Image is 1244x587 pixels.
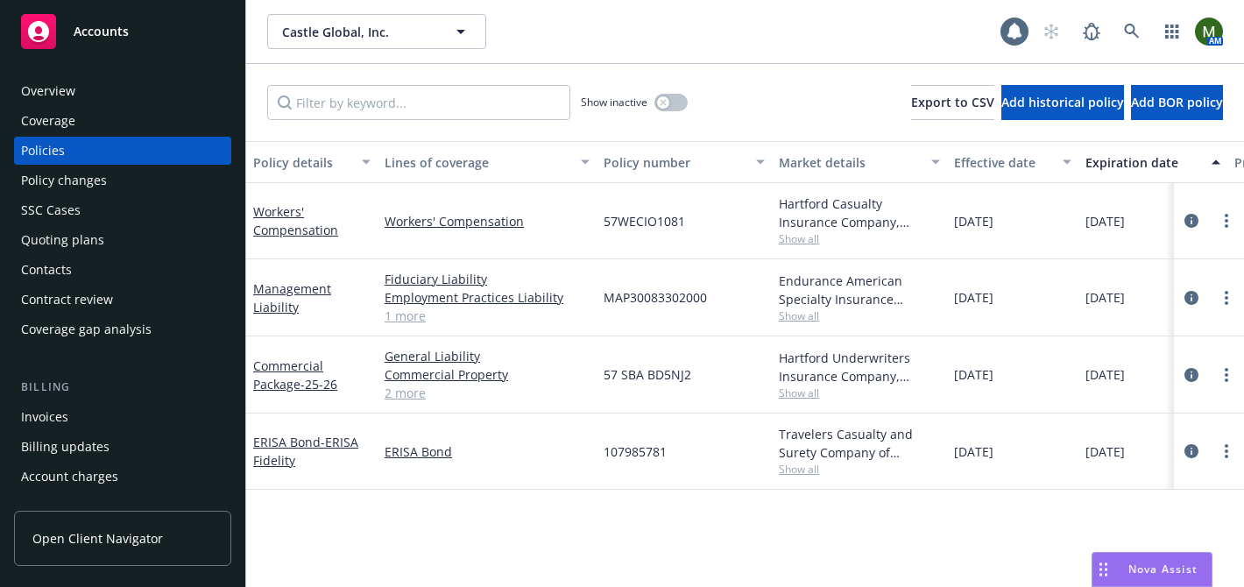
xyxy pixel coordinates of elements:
div: Policy number [604,153,746,172]
div: Market details [779,153,921,172]
button: Effective date [947,141,1078,183]
span: 57 SBA BD5NJ2 [604,365,691,384]
span: Add historical policy [1001,94,1124,110]
a: more [1216,441,1237,462]
a: Commercial Property [385,365,590,384]
a: Coverage gap analysis [14,315,231,343]
span: [DATE] [954,288,993,307]
div: Contract review [21,286,113,314]
button: Nova Assist [1092,552,1212,587]
a: 2 more [385,384,590,402]
div: Account charges [21,463,118,491]
div: Coverage [21,107,75,135]
div: Policies [21,137,65,165]
a: Policies [14,137,231,165]
div: Policy changes [21,166,107,194]
button: Add BOR policy [1131,85,1223,120]
a: Coverage [14,107,231,135]
span: Export to CSV [911,94,994,110]
button: Castle Global, Inc. [267,14,486,49]
a: Contract review [14,286,231,314]
a: Commercial Package [253,357,337,393]
span: 57WECIO1081 [604,212,685,230]
div: Invoices [21,403,68,431]
div: Hartford Underwriters Insurance Company, Hartford Insurance Group [779,349,940,385]
a: Report a Bug [1074,14,1109,49]
span: Open Client Navigator [32,529,163,548]
a: more [1216,287,1237,308]
span: - 25-26 [300,376,337,393]
a: Accounts [14,7,231,56]
div: Policy details [253,153,351,172]
span: [DATE] [954,212,993,230]
span: [DATE] [954,442,993,461]
span: MAP30083302000 [604,288,707,307]
button: Policy details [246,141,378,183]
span: [DATE] [1085,442,1125,461]
a: circleInformation [1181,441,1202,462]
a: Employment Practices Liability [385,288,590,307]
a: more [1216,364,1237,385]
button: Policy number [597,141,772,183]
a: Quoting plans [14,226,231,254]
div: Travelers Casualty and Surety Company of America, Travelers Insurance [779,425,940,462]
a: Billing updates [14,433,231,461]
a: Account charges [14,463,231,491]
div: Billing updates [21,433,110,461]
a: Start snowing [1034,14,1069,49]
span: Show all [779,308,940,323]
img: photo [1195,18,1223,46]
a: Fiduciary Liability [385,270,590,288]
button: Add historical policy [1001,85,1124,120]
a: Policy changes [14,166,231,194]
a: ERISA Bond [253,434,358,469]
span: [DATE] [1085,212,1125,230]
a: SSC Cases [14,196,231,224]
a: Workers' Compensation [385,212,590,230]
span: Nova Assist [1128,562,1198,576]
button: Lines of coverage [378,141,597,183]
a: more [1216,210,1237,231]
a: circleInformation [1181,287,1202,308]
div: Overview [21,77,75,105]
span: Show all [779,231,940,246]
a: Installment plans [14,492,231,520]
span: Show all [779,385,940,400]
a: Switch app [1155,14,1190,49]
span: Show inactive [581,95,647,110]
a: General Liability [385,347,590,365]
div: Contacts [21,256,72,284]
input: Filter by keyword... [267,85,570,120]
a: circleInformation [1181,210,1202,231]
a: ERISA Bond [385,442,590,461]
span: Show all [779,462,940,477]
div: Drag to move [1092,553,1114,586]
a: Workers' Compensation [253,203,338,238]
div: Effective date [954,153,1052,172]
div: Billing [14,378,231,396]
span: [DATE] [1085,288,1125,307]
button: Market details [772,141,947,183]
a: Overview [14,77,231,105]
div: Coverage gap analysis [21,315,152,343]
button: Expiration date [1078,141,1227,183]
a: Management Liability [253,280,331,315]
div: Quoting plans [21,226,104,254]
button: Export to CSV [911,85,994,120]
a: 1 more [385,307,590,325]
a: circleInformation [1181,364,1202,385]
span: [DATE] [954,365,993,384]
span: Accounts [74,25,129,39]
div: Expiration date [1085,153,1201,172]
a: Contacts [14,256,231,284]
a: Invoices [14,403,231,431]
span: Add BOR policy [1131,94,1223,110]
span: 107985781 [604,442,667,461]
div: Hartford Casualty Insurance Company, Hartford Insurance Group [779,194,940,231]
span: Castle Global, Inc. [282,23,434,41]
span: [DATE] [1085,365,1125,384]
a: Search [1114,14,1149,49]
div: Lines of coverage [385,153,570,172]
div: SSC Cases [21,196,81,224]
div: Installment plans [21,492,124,520]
